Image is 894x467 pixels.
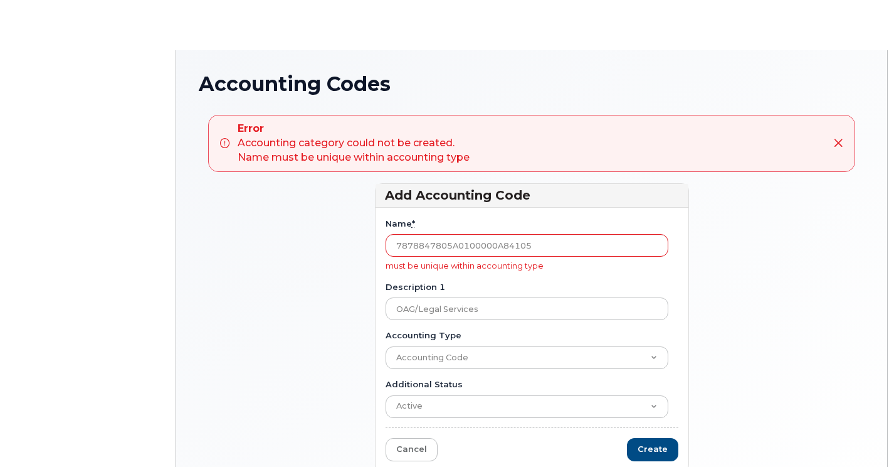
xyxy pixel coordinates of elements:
[385,187,679,204] h3: Add Accounting Code
[386,281,445,293] label: Description 1
[199,73,865,95] h1: Accounting Codes
[386,260,668,272] span: must be unique within accounting type
[386,438,438,461] a: Cancel
[386,218,415,230] label: Name
[412,218,415,228] abbr: required
[238,122,470,165] div: Accounting category could not be created. Name must be unique within accounting type
[386,378,463,390] label: Additional Status
[238,122,470,136] strong: Error
[627,438,678,461] input: Create
[386,330,461,341] label: Accounting Type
